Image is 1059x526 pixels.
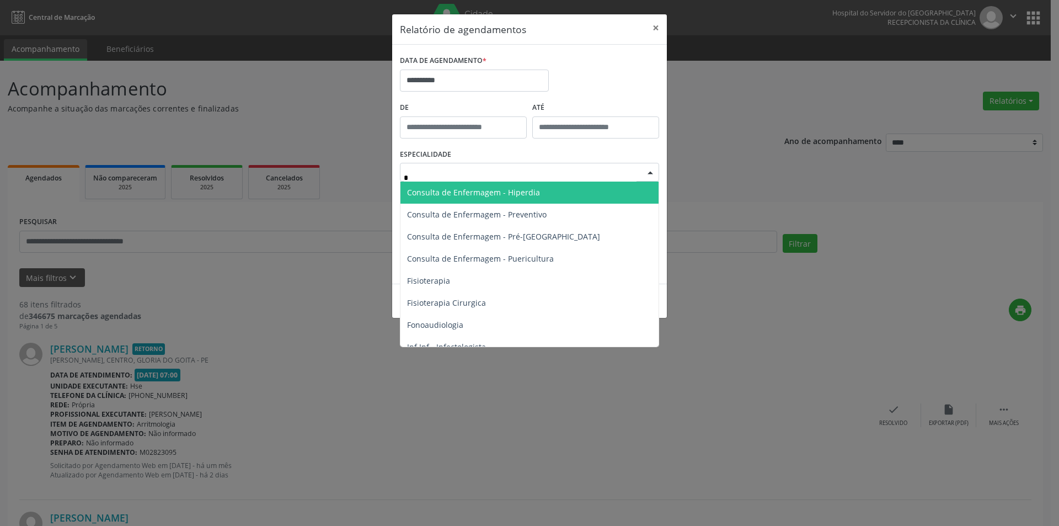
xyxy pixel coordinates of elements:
[400,22,526,36] h5: Relatório de agendamentos
[400,99,527,116] label: De
[407,342,486,352] span: Inf.Inf - Infectologista
[407,320,463,330] span: Fonoaudiologia
[532,99,659,116] label: ATÉ
[407,231,600,242] span: Consulta de Enfermagem - Pré-[GEOGRAPHIC_DATA]
[400,52,486,70] label: DATA DE AGENDAMENTO
[645,14,667,41] button: Close
[407,275,450,286] span: Fisioterapia
[407,209,547,220] span: Consulta de Enfermagem - Preventivo
[407,297,486,308] span: Fisioterapia Cirurgica
[407,187,540,198] span: Consulta de Enfermagem - Hiperdia
[400,146,451,163] label: ESPECIALIDADE
[407,253,554,264] span: Consulta de Enfermagem - Puericultura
